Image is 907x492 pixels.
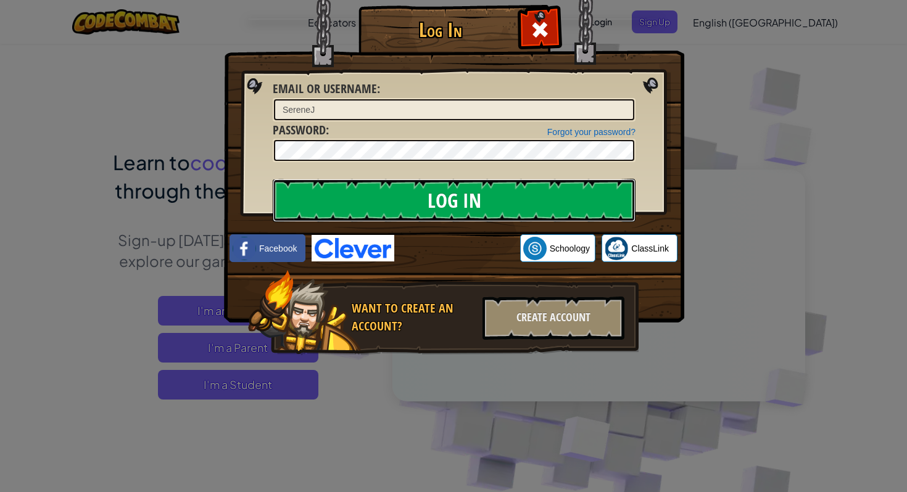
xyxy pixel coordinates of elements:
[605,237,628,260] img: classlink-logo-small.png
[259,242,297,255] span: Facebook
[273,179,636,222] input: Log In
[352,300,475,335] div: Want to create an account?
[362,19,519,41] h1: Log In
[547,127,636,137] a: Forgot your password?
[550,242,590,255] span: Schoology
[523,237,547,260] img: schoology.png
[312,235,394,261] img: clever-logo-blue.png
[273,121,326,138] span: Password
[273,121,329,139] label: :
[273,80,377,97] span: Email or Username
[273,80,380,98] label: :
[394,235,520,262] iframe: Sign in with Google Button
[482,297,624,340] div: Create Account
[631,242,669,255] span: ClassLink
[233,237,256,260] img: facebook_small.png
